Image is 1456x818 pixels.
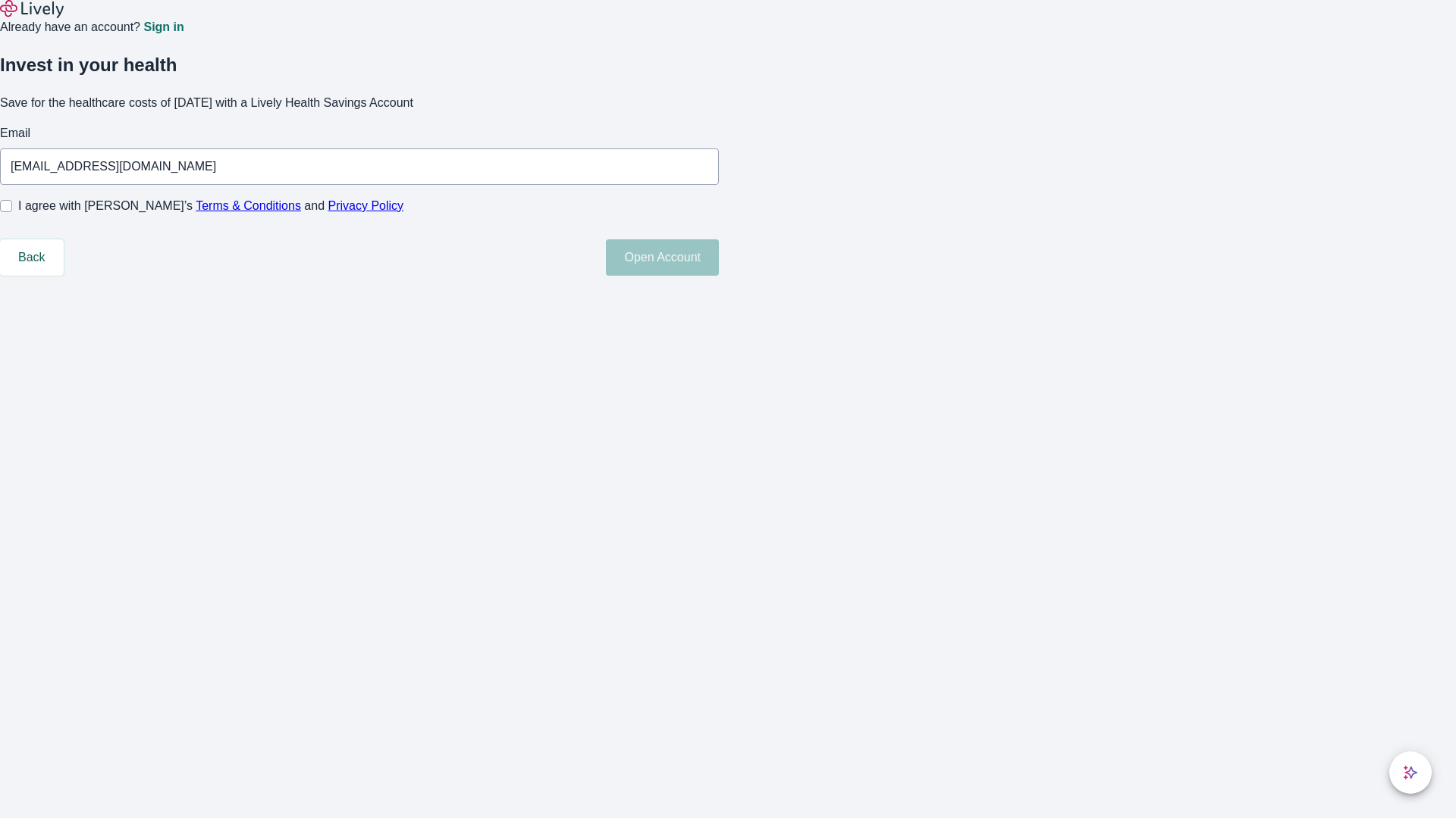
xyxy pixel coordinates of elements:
a: Sign in [143,21,184,33]
a: Privacy Policy [328,199,404,212]
svg: Lively AI Assistant [1403,765,1418,780]
span: I agree with [PERSON_NAME]’s and [18,197,403,215]
button: chat [1389,751,1432,794]
a: Terms & Conditions [196,199,301,212]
